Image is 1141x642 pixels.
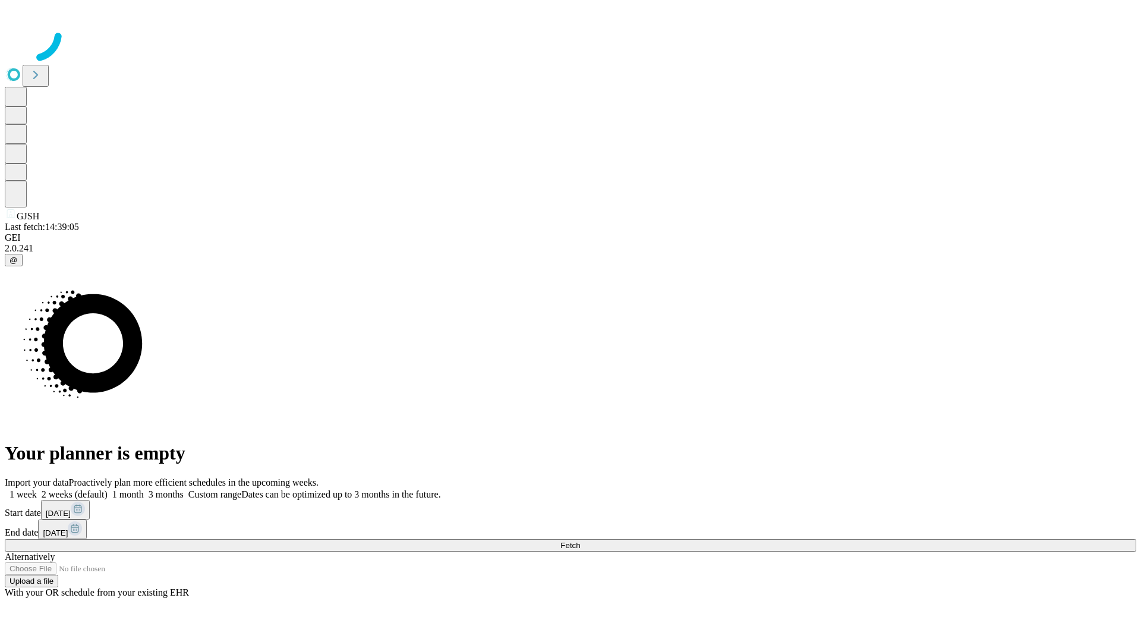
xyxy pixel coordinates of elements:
[5,539,1136,552] button: Fetch
[112,489,144,499] span: 1 month
[41,500,90,520] button: [DATE]
[38,520,87,539] button: [DATE]
[5,254,23,266] button: @
[5,232,1136,243] div: GEI
[241,489,440,499] span: Dates can be optimized up to 3 months in the future.
[43,528,68,537] span: [DATE]
[10,489,37,499] span: 1 week
[17,211,39,221] span: GJSH
[69,477,319,487] span: Proactively plan more efficient schedules in the upcoming weeks.
[5,243,1136,254] div: 2.0.241
[5,477,69,487] span: Import your data
[5,587,189,597] span: With your OR schedule from your existing EHR
[42,489,108,499] span: 2 weeks (default)
[10,256,18,265] span: @
[5,222,79,232] span: Last fetch: 14:39:05
[188,489,241,499] span: Custom range
[5,575,58,587] button: Upload a file
[5,552,55,562] span: Alternatively
[5,520,1136,539] div: End date
[560,541,580,550] span: Fetch
[5,500,1136,520] div: Start date
[149,489,184,499] span: 3 months
[5,442,1136,464] h1: Your planner is empty
[46,509,71,518] span: [DATE]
